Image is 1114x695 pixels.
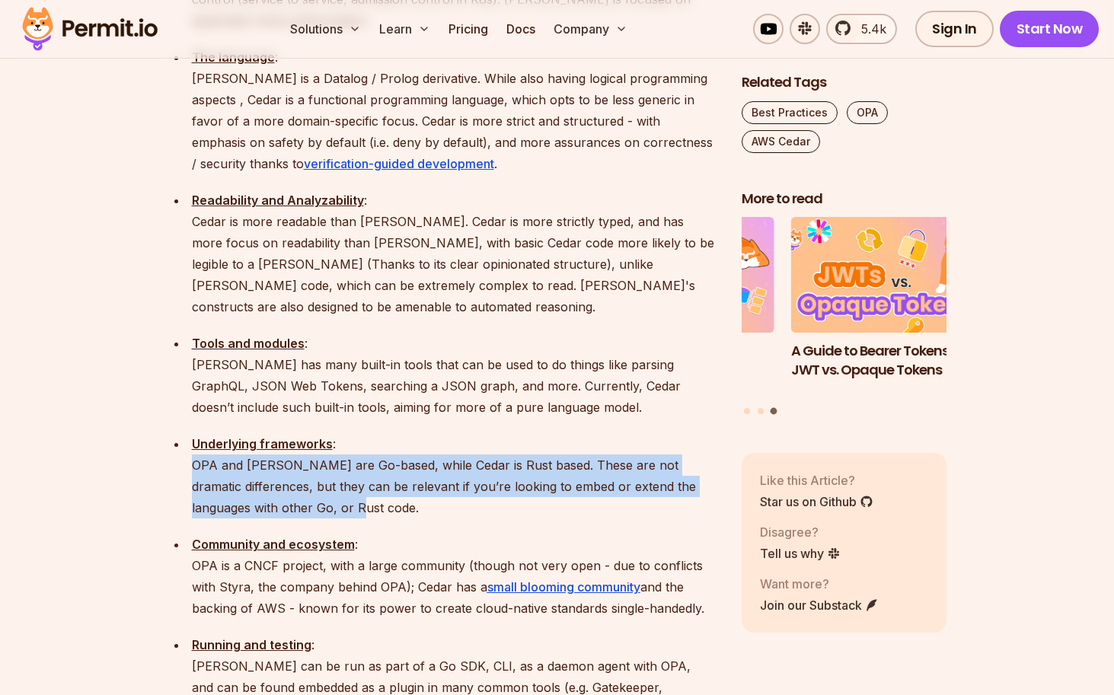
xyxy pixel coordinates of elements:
strong: Running and testing [192,637,311,652]
p: : Cedar is more readable than [PERSON_NAME]. Cedar is more strictly typed, and has more focus on ... [192,190,717,317]
span: 5.4k [852,20,886,38]
p: : OPA and [PERSON_NAME] are Go-based, while Cedar is Rust based. These are not dramatic differenc... [192,433,717,518]
a: Pricing [442,14,494,44]
a: small blooming community [487,579,640,595]
strong: Readability and Analyzability [192,193,364,208]
strong: Community and ecosystem [192,537,355,552]
div: Posts [742,218,947,417]
strong: Underlying frameworks [192,436,333,451]
button: Learn [373,14,436,44]
img: Policy-Based Access Control (PBAC) Isn’t as Great as You Think [569,218,774,333]
button: Go to slide 2 [758,408,764,414]
a: Sign In [915,11,994,47]
h3: A Guide to Bearer Tokens: JWT vs. Opaque Tokens [791,342,997,380]
a: A Guide to Bearer Tokens: JWT vs. Opaque TokensA Guide to Bearer Tokens: JWT vs. Opaque Tokens [791,218,997,399]
img: Permit logo [15,3,164,55]
p: : [PERSON_NAME] is a Datalog / Prolog derivative. While also having logical programming aspects ,... [192,46,717,174]
a: Join our Substack [760,596,879,614]
img: A Guide to Bearer Tokens: JWT vs. Opaque Tokens [791,218,997,333]
p: : OPA is a CNCF project, with a large community (though not very open - due to conflicts with Sty... [192,534,717,619]
strong: The language [192,49,275,65]
p: Want more? [760,575,879,593]
h2: More to read [742,190,947,209]
a: Start Now [1000,11,1100,47]
h3: Policy-Based Access Control (PBAC) Isn’t as Great as You Think [569,342,774,398]
a: verification-guided development [304,156,494,171]
p: Like this Article? [760,471,873,489]
a: Star us on Github [760,493,873,511]
p: Disagree? [760,523,841,541]
button: Company [547,14,634,44]
p: : [PERSON_NAME] has many built-in tools that can be used to do things like parsing GraphQL, JSON ... [192,333,717,418]
a: 5.4k [826,14,897,44]
a: Docs [500,14,541,44]
a: AWS Cedar [742,130,820,153]
li: 3 of 3 [791,218,997,399]
button: Solutions [284,14,367,44]
button: Go to slide 1 [744,408,750,414]
strong: Tools and modules [192,336,305,351]
li: 2 of 3 [569,218,774,399]
a: Best Practices [742,101,838,124]
a: OPA [847,101,888,124]
button: Go to slide 3 [771,408,777,415]
a: Tell us why [760,544,841,563]
h2: Related Tags [742,73,947,92]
